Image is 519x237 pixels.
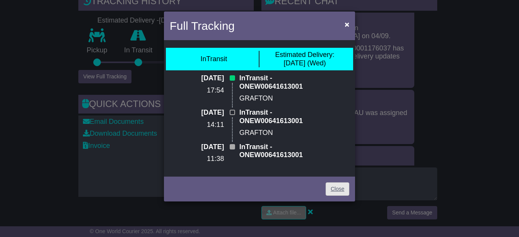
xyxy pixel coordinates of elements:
span: × [345,20,349,29]
p: GRAFTON [239,129,328,137]
p: 14:11 [191,121,224,129]
div: [DATE] (Wed) [275,51,334,67]
h4: Full Tracking [170,17,235,34]
p: [DATE] [191,109,224,117]
p: InTransit - ONEW00641613001 [239,109,328,125]
button: Close [341,16,353,32]
a: Close [326,182,349,196]
p: GRAFTON [239,94,328,103]
p: 17:54 [191,86,224,95]
div: InTransit [201,55,227,63]
p: InTransit - ONEW00641613001 [239,143,328,159]
p: 11:38 [191,155,224,163]
span: Estimated Delivery: [275,51,334,58]
p: InTransit - ONEW00641613001 [239,74,328,91]
p: [DATE] [191,74,224,83]
p: [DATE] [191,143,224,151]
